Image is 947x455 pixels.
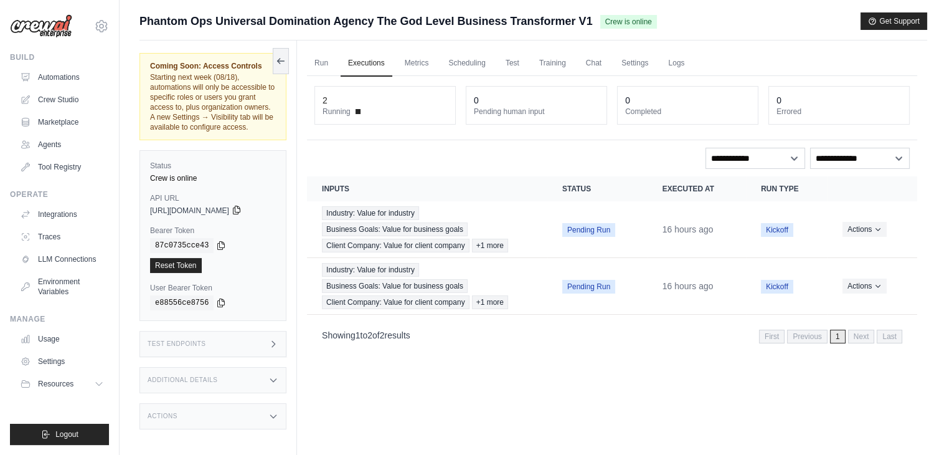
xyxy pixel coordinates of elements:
button: Actions for execution [842,222,887,237]
span: +1 more [472,295,508,309]
a: Run [307,50,336,77]
span: 2 [367,330,372,340]
button: Logout [10,424,109,445]
a: Tool Registry [15,157,109,177]
div: Build [10,52,109,62]
span: Phantom Ops Universal Domination Agency The God Level Business Transformer V1 [139,12,593,30]
th: Executed at [648,176,746,201]
a: Usage [15,329,109,349]
span: Kickoff [761,280,793,294]
img: Logo [10,14,72,38]
span: Business Goals: Value for business goals [322,223,468,236]
a: View execution details for Industry [322,263,532,309]
span: Last [877,330,902,343]
time: August 16, 2025 at 00:09 IST [662,281,714,291]
nav: Pagination [307,320,917,352]
span: Industry: Value for industry [322,263,419,277]
time: August 16, 2025 at 00:09 IST [662,224,714,234]
a: Settings [15,352,109,371]
th: Inputs [307,176,547,201]
a: Integrations [15,204,109,224]
a: View execution details for Industry [322,206,532,252]
a: Environment Variables [15,272,109,302]
a: Logs [661,50,692,77]
a: Reset Token [150,258,202,273]
nav: Pagination [759,330,902,343]
span: Running [323,107,351,117]
section: Crew executions table [307,176,917,352]
span: [URL][DOMAIN_NAME] [150,206,229,216]
h3: Actions [148,413,177,420]
a: Metrics [397,50,436,77]
div: 0 [625,94,630,107]
span: Logout [55,429,78,439]
span: Kickoff [761,223,793,237]
div: Operate [10,189,109,199]
a: Test [498,50,527,77]
a: Agents [15,135,109,155]
span: Client Company: Value for client company [322,295,469,309]
span: First [759,330,784,343]
span: Resources [38,379,73,389]
span: Industry: Value for industry [322,206,419,220]
a: Automations [15,67,109,87]
h3: Test Endpoints [148,340,206,348]
span: Previous [787,330,827,343]
span: +1 more [472,239,508,252]
a: Settings [614,50,656,77]
span: 2 [380,330,385,340]
button: Get Support [860,12,927,30]
div: 2 [323,94,327,107]
div: 0 [776,94,781,107]
div: Manage [10,314,109,324]
a: Executions [341,50,392,77]
a: Scheduling [441,50,492,77]
th: Status [547,176,648,201]
div: Crew is online [150,173,276,183]
label: Bearer Token [150,226,276,236]
a: Training [532,50,573,77]
span: Client Company: Value for client company [322,239,469,252]
label: User Bearer Token [150,283,276,293]
code: e88556ce8756 [150,295,214,310]
div: 0 [474,94,479,107]
a: Traces [15,227,109,247]
span: Business Goals: Value for business goals [322,279,468,293]
span: Next [848,330,875,343]
span: Pending Run [562,280,615,294]
a: Marketplace [15,112,109,132]
p: Showing to of results [322,329,410,342]
a: Crew Studio [15,90,109,110]
code: 87c0735cce43 [150,238,214,253]
dt: Pending human input [474,107,599,117]
a: LLM Connections [15,249,109,269]
span: 1 [830,330,846,343]
span: 1 [356,330,360,340]
a: Chat [578,50,609,77]
span: Crew is online [600,15,657,29]
button: Actions for execution [842,279,887,294]
label: Status [150,161,276,171]
button: Resources [15,374,109,394]
span: Starting next week (08/18), automations will only be accessible to specific roles or users you gr... [150,73,275,132]
th: Run Type [746,176,827,201]
span: Pending Run [562,223,615,237]
label: API URL [150,193,276,203]
dt: Completed [625,107,750,117]
h3: Additional Details [148,376,217,384]
span: Coming Soon: Access Controls [150,61,276,71]
dt: Errored [776,107,902,117]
